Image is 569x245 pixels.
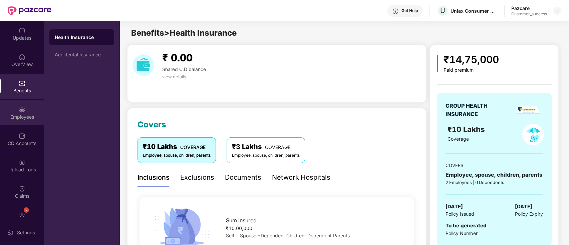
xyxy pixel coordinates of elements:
div: Accidental Insurance [55,52,109,57]
div: COVERS [446,162,543,169]
div: 2 [24,207,29,213]
span: Benefits > Health Insurance [131,28,237,38]
span: ₹10 Lakhs [448,125,487,134]
span: Policy Expiry [515,210,543,218]
span: Policy Number [446,230,478,236]
span: view details [162,74,186,79]
div: Exclusions [180,172,214,183]
div: Employee, spouse, children, parents [143,152,211,159]
img: svg+xml;base64,PHN2ZyBpZD0iU2V0dGluZy0yMHgyMCIgeG1sbnM9Imh0dHA6Ly93d3cudzMub3JnLzIwMDAvc3ZnIiB3aW... [7,229,14,236]
div: Employee, spouse, children, parents [446,171,543,179]
span: COVERAGE [265,144,290,150]
div: Inclusions [137,172,170,183]
span: U [440,7,445,15]
div: ₹3 Lakhs [232,142,300,152]
div: Paid premium [444,67,499,73]
span: COVERAGE [180,144,206,150]
div: 2 Employees | 6 Dependents [446,179,543,186]
div: Customer_success [511,11,547,17]
span: Sum Insured [226,216,257,225]
img: svg+xml;base64,PHN2ZyBpZD0iVXBkYXRlZCIgeG1sbnM9Imh0dHA6Ly93d3cudzMub3JnLzIwMDAvc3ZnIiB3aWR0aD0iMj... [19,27,25,34]
img: icon [437,55,439,72]
img: insurerLogo [517,106,541,114]
img: download [132,54,154,76]
div: Health Insurance [55,34,109,41]
span: Covers [137,120,166,129]
img: policyIcon [522,124,544,145]
div: Settings [15,229,37,236]
img: svg+xml;base64,PHN2ZyBpZD0iQ0RfQWNjb3VudHMiIGRhdGEtbmFtZT0iQ0QgQWNjb3VudHMiIHhtbG5zPSJodHRwOi8vd3... [19,133,25,139]
span: ₹ 0.00 [162,52,193,64]
span: Policy Issued [446,210,474,218]
img: New Pazcare Logo [8,6,51,15]
div: Documents [225,172,261,183]
div: Network Hospitals [272,172,330,183]
span: Shared C.D balance [162,66,206,72]
div: ₹10 Lakhs [143,142,211,152]
div: Pazcare [511,5,547,11]
img: svg+xml;base64,PHN2ZyBpZD0iRW1wbG95ZWVzIiB4bWxucz0iaHR0cDovL3d3dy53My5vcmcvMjAwMC9zdmciIHdpZHRoPS... [19,106,25,113]
span: Self + Spouse +Dependent Children+Dependent Parents [226,233,350,238]
div: GROUP HEALTH INSURANCE [446,102,504,118]
img: svg+xml;base64,PHN2ZyBpZD0iVXBsb2FkX0xvZ3MiIGRhdGEtbmFtZT0iVXBsb2FkIExvZ3MiIHhtbG5zPSJodHRwOi8vd3... [19,159,25,166]
img: svg+xml;base64,PHN2ZyBpZD0iSG9tZSIgeG1sbnM9Imh0dHA6Ly93d3cudzMub3JnLzIwMDAvc3ZnIiB3aWR0aD0iMjAiIG... [19,54,25,60]
div: Get Help [401,8,418,13]
img: svg+xml;base64,PHN2ZyBpZD0iQmVuZWZpdHMiIHhtbG5zPSJodHRwOi8vd3d3LnczLm9yZy8yMDAwL3N2ZyIgd2lkdGg9Ij... [19,80,25,87]
img: svg+xml;base64,PHN2ZyBpZD0iSGVscC0zMngzMiIgeG1sbnM9Imh0dHA6Ly93d3cudzMub3JnLzIwMDAvc3ZnIiB3aWR0aD... [392,8,399,15]
img: svg+xml;base64,PHN2ZyBpZD0iQ2xhaW0iIHhtbG5zPSJodHRwOi8vd3d3LnczLm9yZy8yMDAwL3N2ZyIgd2lkdGg9IjIwIi... [19,185,25,192]
span: To be generated [446,222,487,229]
span: Coverage [448,136,469,142]
div: Employee, spouse, children, parents [232,152,300,159]
span: [DATE] [446,203,463,211]
div: ₹14,75,000 [444,52,499,67]
img: svg+xml;base64,PHN2ZyBpZD0iRHJvcGRvd24tMzJ4MzIiIHhtbG5zPSJodHRwOi8vd3d3LnczLm9yZy8yMDAwL3N2ZyIgd2... [554,8,560,13]
span: [DATE] [515,203,532,211]
img: svg+xml;base64,PHN2ZyBpZD0iRW5kb3JzZW1lbnRzIiB4bWxucz0iaHR0cDovL3d3dy53My5vcmcvMjAwMC9zdmciIHdpZH... [19,212,25,218]
div: ₹10,00,000 [226,225,402,232]
div: Unlax Consumer Solutions Private Limited [451,8,497,14]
